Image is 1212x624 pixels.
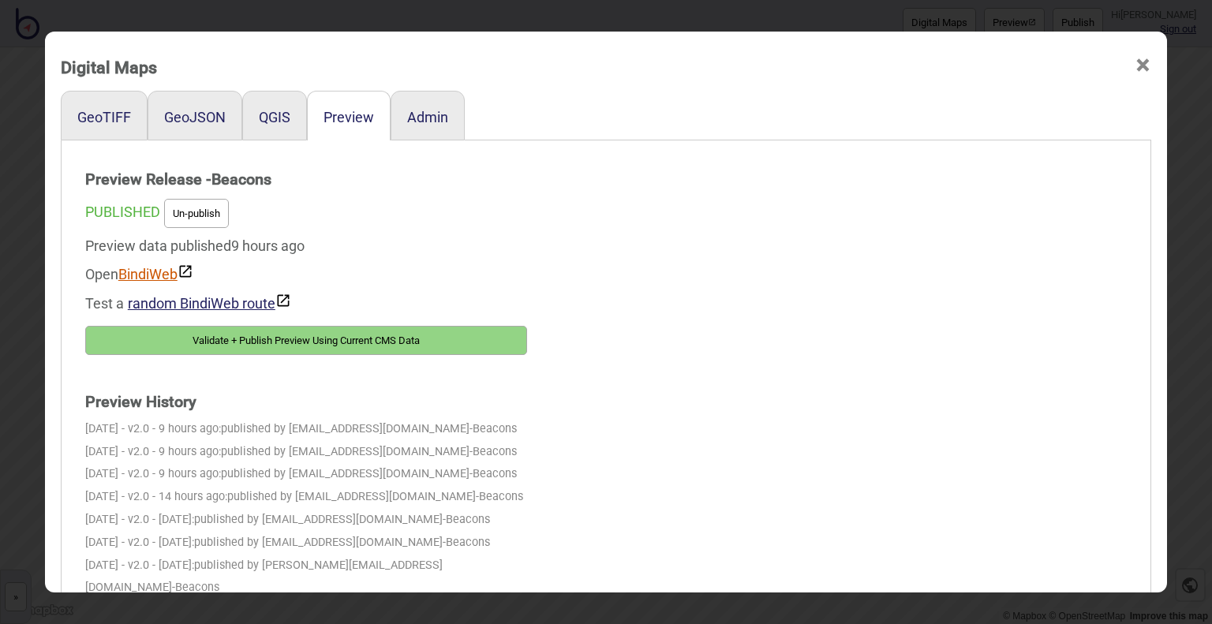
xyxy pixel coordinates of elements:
[194,536,443,549] span: published by [EMAIL_ADDRESS][DOMAIN_NAME]
[77,109,131,125] button: GeoTIFF
[178,263,193,279] img: preview
[85,326,527,355] button: Validate + Publish Preview Using Current CMS Data
[128,293,291,312] button: random BindiWeb route
[164,199,229,228] button: Un-publish
[85,387,527,418] strong: Preview History
[221,467,469,480] span: published by [EMAIL_ADDRESS][DOMAIN_NAME]
[85,232,527,318] div: Preview data published 9 hours ago
[85,559,443,595] span: published by [PERSON_NAME][EMAIL_ADDRESS][DOMAIN_NAME]
[476,490,523,503] span: - Beacons
[469,445,517,458] span: - Beacons
[221,422,469,435] span: published by [EMAIL_ADDRESS][DOMAIN_NAME]
[443,536,490,549] span: - Beacons
[85,260,527,289] div: Open
[221,445,469,458] span: published by [EMAIL_ADDRESS][DOMAIN_NAME]
[61,50,157,84] div: Digital Maps
[85,441,527,464] div: [DATE] - v2.0 - 9 hours ago:
[85,532,527,555] div: [DATE] - v2.0 - [DATE]:
[469,422,517,435] span: - Beacons
[407,109,448,125] button: Admin
[324,109,374,125] button: Preview
[443,513,490,526] span: - Beacons
[85,418,527,441] div: [DATE] - v2.0 - 9 hours ago:
[275,293,291,308] img: preview
[1135,39,1151,92] span: ×
[85,509,527,532] div: [DATE] - v2.0 - [DATE]:
[469,467,517,480] span: - Beacons
[259,109,290,125] button: QGIS
[85,164,527,196] strong: Preview Release - Beacons
[164,109,226,125] button: GeoJSON
[85,463,527,486] div: [DATE] - v2.0 - 9 hours ago:
[227,490,476,503] span: published by [EMAIL_ADDRESS][DOMAIN_NAME]
[194,513,443,526] span: published by [EMAIL_ADDRESS][DOMAIN_NAME]
[85,555,527,600] div: [DATE] - v2.0 - [DATE]:
[118,266,193,282] a: BindiWeb
[85,486,527,509] div: [DATE] - v2.0 - 14 hours ago:
[85,204,160,220] span: PUBLISHED
[172,581,219,594] span: - Beacons
[85,289,527,318] div: Test a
